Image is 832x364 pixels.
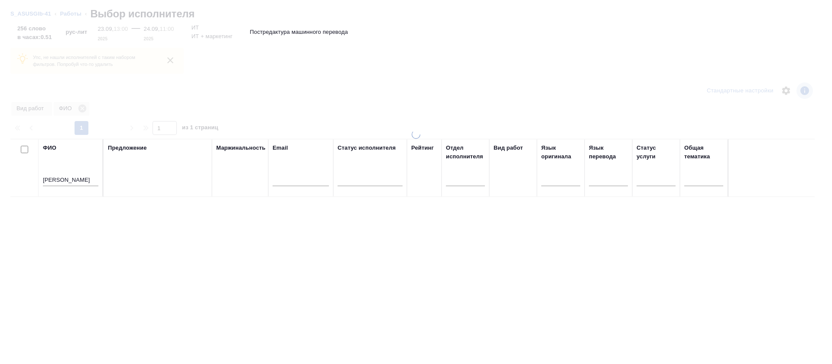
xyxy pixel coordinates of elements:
div: Язык оригинала [541,144,580,161]
div: Вид работ [494,144,523,152]
div: Предложение [108,144,147,152]
div: Отдел исполнителя [446,144,485,161]
div: ФИО [43,144,56,152]
div: Email [273,144,288,152]
div: Рейтинг [411,144,434,152]
p: Постредактура машинного перевода [250,28,348,36]
div: Язык перевода [589,144,628,161]
div: Статус исполнителя [338,144,396,152]
div: Маржинальность [216,144,266,152]
div: Статус услуги [637,144,676,161]
div: Общая тематика [684,144,723,161]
